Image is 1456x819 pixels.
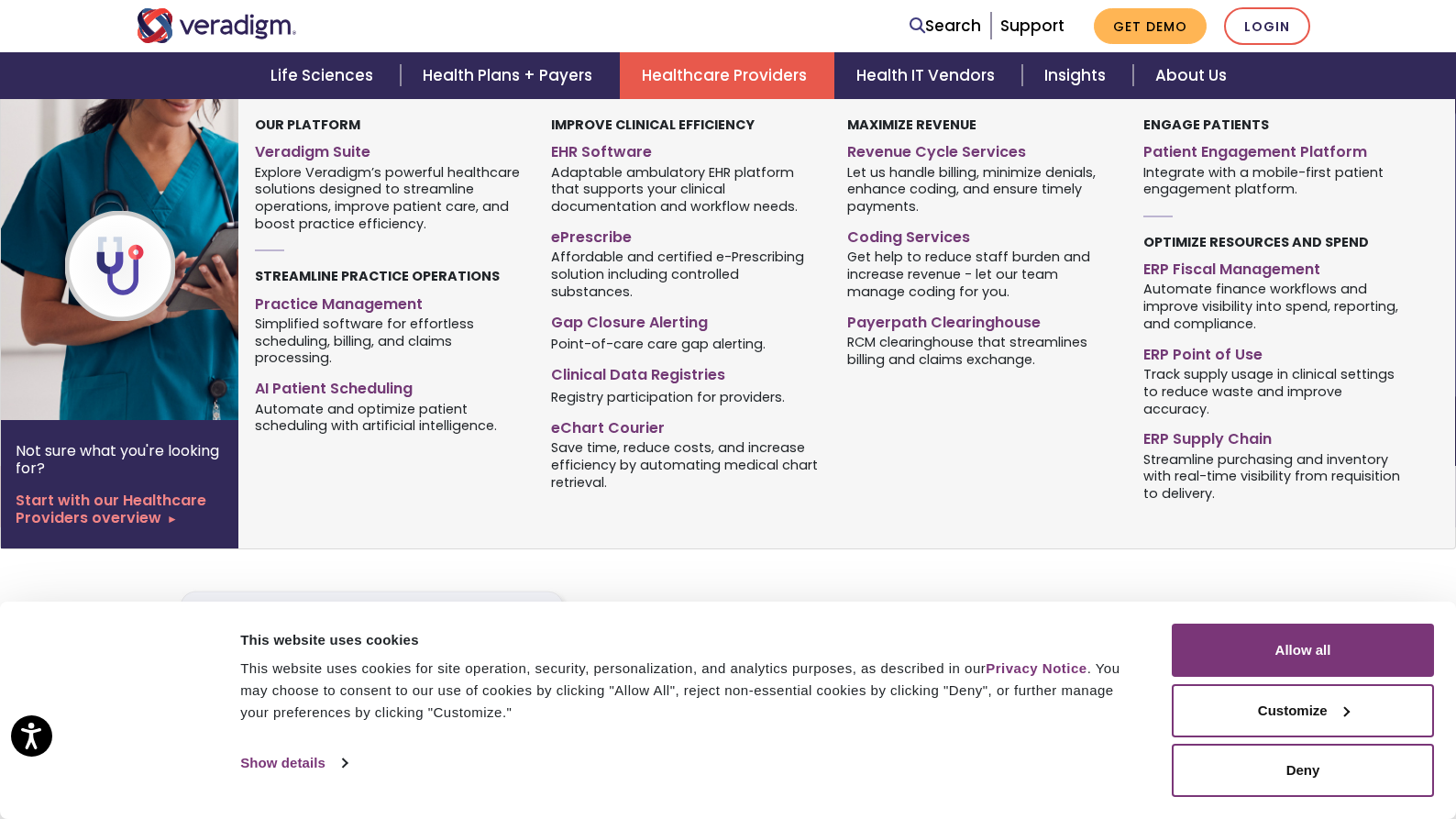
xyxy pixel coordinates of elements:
[1172,624,1434,677] button: Allow all
[1143,116,1269,134] strong: Engage Patients
[255,288,524,315] a: Practice Management
[847,306,1116,333] a: Payerpath Clearinghouse
[1000,15,1064,37] a: Support
[1143,338,1412,365] a: ERP Point of Use
[847,332,1116,368] span: RCM clearinghouse that streamlines billing and claims exchange.
[551,116,755,134] strong: Improve Clinical Efficiency
[401,52,620,99] a: Health Plans + Payers
[551,306,820,333] a: Gap Closure Alerting
[240,629,1131,651] div: This website uses cookies
[1104,705,1434,797] iframe: Drift Chat Widget
[16,442,224,477] p: Not sure what you're looking for?
[255,372,524,399] a: AI Patient Scheduling
[834,52,1022,99] a: Health IT Vendors
[137,8,297,43] img: Veradigm logo
[1,99,296,420] img: Healthcare Provider
[255,399,524,435] span: Automate and optimize patient scheduling with artificial intelligence.
[551,221,820,248] a: ePrescribe
[255,116,360,134] strong: Our Platform
[255,267,500,285] strong: Streamline Practice Operations
[551,248,820,301] span: Affordable and certified e-Prescribing solution including controlled substances.
[551,335,766,353] span: Point-of-care care gap alerting.
[986,660,1086,676] a: Privacy Notice
[16,492,224,526] a: Start with our Healthcare Providers overview
[551,412,820,438] a: eChart Courier
[1133,52,1249,99] a: About Us
[255,162,524,232] span: Explore Veradigm’s powerful healthcare solutions designed to streamline operations, improve patie...
[551,162,820,216] span: Adaptable ambulatory EHR platform that supports your clinical documentation and workflow needs.
[551,387,785,405] span: Registry participation for providers.
[1022,52,1133,99] a: Insights
[551,359,820,385] a: Clinical Data Registries
[847,136,1116,162] a: Revenue Cycle Services
[1143,280,1412,333] span: Automate finance workflows and improve visibility into spend, reporting, and compliance.
[551,136,820,162] a: EHR Software
[847,116,976,134] strong: Maximize Revenue
[1143,364,1412,417] span: Track supply usage in clinical settings to reduce waste and improve accuracy.
[1143,136,1412,162] a: Patient Engagement Platform
[248,52,401,99] a: Life Sciences
[1143,253,1412,280] a: ERP Fiscal Management
[847,221,1116,248] a: Coding Services
[240,749,347,777] a: Show details
[1094,8,1207,44] a: Get Demo
[620,52,834,99] a: Healthcare Providers
[847,162,1116,216] span: Let us handle billing, minimize denials, enhance coding, and ensure timely payments.
[551,438,820,492] span: Save time, reduce costs, and increase efficiency by automating medical chart retrieval.
[255,136,524,162] a: Veradigm Suite
[1143,449,1412,503] span: Streamline purchasing and inventory with real-time visibility from requisition to delivery.
[1143,233,1369,251] strong: Optimize Resources and Spend
[240,658,1131,724] div: This website uses cookies for site operation, security, personalization, and analytics purposes, ...
[1172,684,1434,737] button: Customize
[910,14,981,39] a: Search
[1143,162,1412,198] span: Integrate with a mobile-first patient engagement platform.
[255,314,524,367] span: Simplified software for effortless scheduling, billing, and claims processing.
[1143,423,1412,449] a: ERP Supply Chain
[847,248,1116,301] span: Get help to reduce staff burden and increase revenue - let our team manage coding for you.
[1224,7,1310,45] a: Login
